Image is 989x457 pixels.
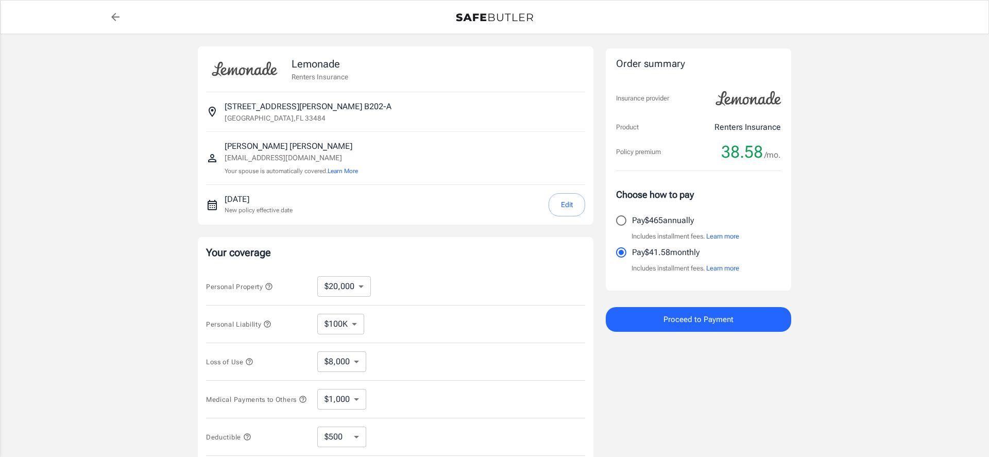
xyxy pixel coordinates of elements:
p: [STREET_ADDRESS][PERSON_NAME] B202-A [225,100,391,113]
p: [DATE] [225,193,293,206]
button: Personal Liability [206,318,271,330]
p: Choose how to pay [616,188,781,201]
button: Personal Property [206,280,273,293]
p: Insurance provider [616,93,669,104]
a: back to quotes [105,7,126,27]
span: Medical Payments to Others [206,396,307,403]
p: New policy effective date [225,206,293,215]
svg: Insured person [206,152,218,164]
button: Proceed to Payment [606,307,791,332]
p: Renters Insurance [292,72,348,82]
p: Your spouse is automatically covered. [225,166,358,176]
p: Pay $41.58 monthly [632,246,700,259]
span: /mo. [764,148,781,162]
p: Product [616,122,639,132]
button: Learn more [706,263,739,274]
button: Deductible [206,431,251,443]
p: Policy premium [616,147,661,157]
span: Personal Liability [206,320,271,328]
img: Lemonade [206,55,283,83]
p: [PERSON_NAME] [PERSON_NAME] [225,140,358,153]
span: Deductible [206,433,251,441]
button: Edit [549,193,585,216]
button: Learn More [328,166,358,176]
p: [GEOGRAPHIC_DATA] , FL 33484 [225,113,326,123]
span: Proceed to Payment [663,313,734,326]
p: Your coverage [206,245,585,260]
img: Back to quotes [456,13,533,22]
svg: Insured address [206,106,218,118]
svg: New policy start date [206,199,218,211]
span: Loss of Use [206,358,253,366]
span: Personal Property [206,283,273,291]
p: Includes installment fees. [632,231,739,242]
p: [EMAIL_ADDRESS][DOMAIN_NAME] [225,153,358,163]
button: Learn more [706,231,739,242]
button: Loss of Use [206,356,253,368]
p: Renters Insurance [714,121,781,133]
span: 38.58 [721,142,763,162]
p: Pay $465 annually [632,214,694,227]
img: Lemonade [710,84,787,113]
div: Order summary [616,57,781,72]
button: Medical Payments to Others [206,393,307,405]
p: Includes installment fees. [632,263,739,274]
p: Lemonade [292,56,348,72]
